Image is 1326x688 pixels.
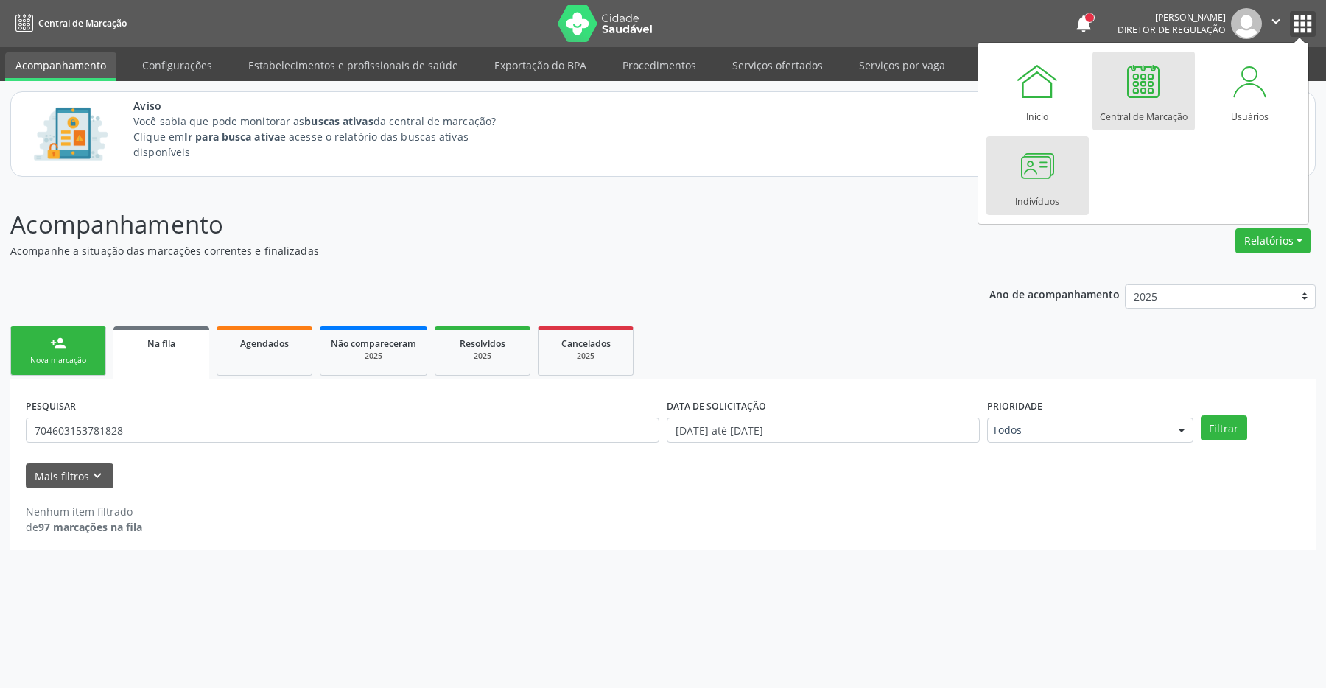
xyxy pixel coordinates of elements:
[1092,52,1195,130] a: Central de Marcação
[1201,415,1247,440] button: Filtrar
[21,355,95,366] div: Nova marcação
[1118,11,1226,24] div: [PERSON_NAME]
[238,52,469,78] a: Estabelecimentos e profissionais de saúde
[1268,13,1284,29] i: 
[331,337,416,350] span: Não compareceram
[1235,228,1311,253] button: Relatórios
[26,504,142,519] div: Nenhum item filtrado
[446,351,519,362] div: 2025
[38,17,127,29] span: Central de Marcação
[612,52,706,78] a: Procedimentos
[133,113,523,160] p: Você sabia que pode monitorar as da central de marcação? Clique em e acesse o relatório das busca...
[1199,52,1301,130] a: Usuários
[1231,8,1262,39] img: img
[89,468,105,484] i: keyboard_arrow_down
[26,463,113,489] button: Mais filtroskeyboard_arrow_down
[1073,13,1094,34] button: notifications
[10,243,924,259] p: Acompanhe a situação das marcações correntes e finalizadas
[133,98,523,113] span: Aviso
[484,52,597,78] a: Exportação do BPA
[989,284,1120,303] p: Ano de acompanhamento
[986,52,1089,130] a: Início
[240,337,289,350] span: Agendados
[549,351,622,362] div: 2025
[992,423,1163,438] span: Todos
[987,395,1042,418] label: Prioridade
[331,351,416,362] div: 2025
[38,520,142,534] strong: 97 marcações na fila
[1118,24,1226,36] span: Diretor de regulação
[26,519,142,535] div: de
[26,395,76,418] label: PESQUISAR
[460,337,505,350] span: Resolvidos
[561,337,611,350] span: Cancelados
[10,206,924,243] p: Acompanhamento
[50,335,66,351] div: person_add
[1262,8,1290,39] button: 
[29,101,113,167] img: Imagem de CalloutCard
[849,52,955,78] a: Serviços por vaga
[147,337,175,350] span: Na fila
[1290,11,1316,37] button: apps
[184,130,280,144] strong: Ir para busca ativa
[26,418,659,443] input: Nome, CNS
[304,114,373,128] strong: buscas ativas
[10,11,127,35] a: Central de Marcação
[722,52,833,78] a: Serviços ofertados
[667,418,980,443] input: Selecione um intervalo
[986,136,1089,215] a: Indivíduos
[667,395,766,418] label: DATA DE SOLICITAÇÃO
[132,52,222,78] a: Configurações
[5,52,116,81] a: Acompanhamento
